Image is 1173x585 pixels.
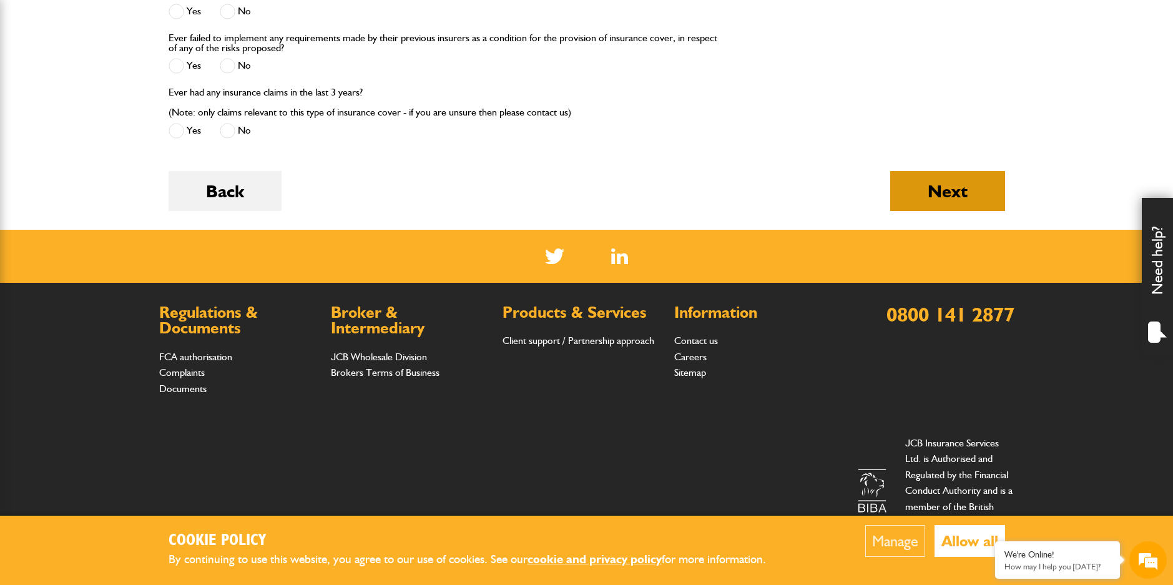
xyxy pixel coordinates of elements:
[16,226,228,374] textarea: Type your message and hit 'Enter'
[545,248,564,264] img: Twitter
[65,70,210,86] div: Chat with us now
[205,6,235,36] div: Minimize live chat window
[674,335,718,347] a: Contact us
[170,385,227,401] em: Start Chat
[935,525,1005,557] button: Allow all
[169,550,787,569] p: By continuing to use this website, you agree to our use of cookies. See our for more information.
[169,171,282,211] button: Back
[1004,549,1111,560] div: We're Online!
[890,171,1005,211] button: Next
[169,4,201,19] label: Yes
[886,302,1014,327] a: 0800 141 2877
[169,87,571,117] label: Ever had any insurance claims in the last 3 years? (Note: only claims relevant to this type of in...
[674,366,706,378] a: Sitemap
[169,33,720,53] label: Ever failed to implement any requirements made by their previous insurers as a condition for the ...
[21,69,52,87] img: d_20077148190_company_1631870298795_20077148190
[611,248,628,264] a: LinkedIn
[331,305,490,337] h2: Broker & Intermediary
[16,116,228,143] input: Enter your last name
[220,123,251,139] label: No
[169,58,201,74] label: Yes
[674,305,833,321] h2: Information
[159,351,232,363] a: FCA authorisation
[220,58,251,74] label: No
[331,351,427,363] a: JCB Wholesale Division
[528,552,662,566] a: cookie and privacy policy
[16,189,228,217] input: Enter your phone number
[169,531,787,551] h2: Cookie Policy
[865,525,925,557] button: Manage
[1142,198,1173,354] div: Need help?
[159,305,318,337] h2: Regulations & Documents
[503,305,662,321] h2: Products & Services
[159,366,205,378] a: Complaints
[169,123,201,139] label: Yes
[905,435,1014,547] p: JCB Insurance Services Ltd. is Authorised and Regulated by the Financial Conduct Authority and is...
[503,335,654,347] a: Client support / Partnership approach
[220,4,251,19] label: No
[16,152,228,180] input: Enter your email address
[611,248,628,264] img: Linked In
[674,351,707,363] a: Careers
[159,383,207,395] a: Documents
[331,366,439,378] a: Brokers Terms of Business
[1004,562,1111,571] p: How may I help you today?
